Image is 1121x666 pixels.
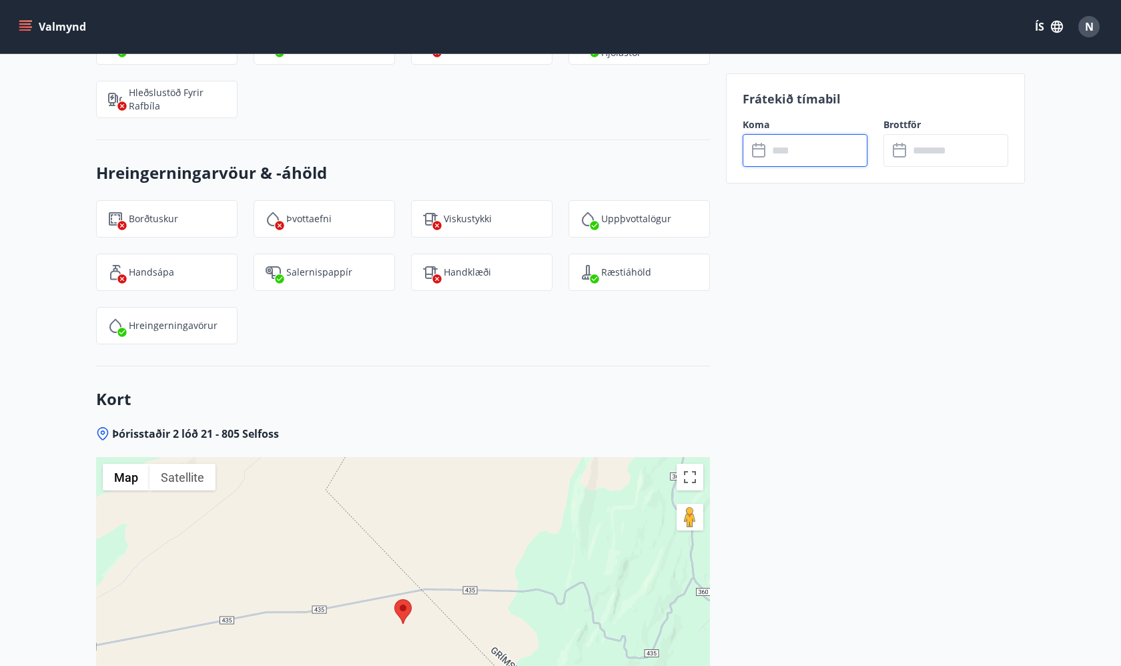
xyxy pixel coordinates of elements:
p: Borðtuskur [129,212,178,226]
p: Frátekið tímabil [743,90,1008,107]
button: ÍS [1028,15,1070,39]
p: Uppþvottalögur [601,212,671,226]
img: y5Bi4hK1jQC9cBVbXcWRSDyXCR2Ut8Z2VPlYjj17.svg [580,211,596,227]
button: Drag Pegman onto the map to open Street View [677,504,703,531]
button: Show street map [103,464,149,490]
label: Brottför [883,118,1008,131]
img: 96TlfpxwFVHR6UM9o3HrTVSiAREwRYtsizir1BR0.svg [107,264,123,280]
img: tIVzTFYizac3SNjIS52qBBKOADnNn3qEFySneclv.svg [422,211,438,227]
p: Handsápa [129,266,174,279]
span: Þórisstaðir 2 lóð 21 - 805 Selfoss [112,426,279,441]
p: Þvottaefni [286,212,332,226]
p: Viskustykki [444,212,492,226]
h3: Kort [96,388,710,410]
label: Koma [743,118,867,131]
p: Ræstiáhöld [601,266,651,279]
img: FQTGzxj9jDlMaBqrp2yyjtzD4OHIbgqFuIf1EfZm.svg [107,211,123,227]
p: Hleðslustöð fyrir rafbíla [129,86,226,113]
button: menu [16,15,91,39]
p: Hreingerningavörur [129,319,218,332]
button: Show satellite imagery [149,464,216,490]
button: Toggle fullscreen view [677,464,703,490]
p: Salernispappír [286,266,352,279]
h3: Hreingerningarvöur & -áhöld [96,161,710,184]
img: saOQRUK9k0plC04d75OSnkMeCb4WtbSIwuaOqe9o.svg [580,264,596,280]
img: uiBtL0ikWr40dZiggAgPY6zIBwQcLm3lMVfqTObx.svg [422,264,438,280]
span: N [1085,19,1094,34]
button: N [1073,11,1105,43]
img: PMt15zlZL5WN7A8x0Tvk8jOMlfrCEhCcZ99roZt4.svg [265,211,281,227]
img: JsUkc86bAWErts0UzsjU3lk4pw2986cAIPoh8Yw7.svg [265,264,281,280]
p: Handklæði [444,266,491,279]
img: IEMZxl2UAX2uiPqnGqR2ECYTbkBjM7IGMvKNT7zJ.svg [107,318,123,334]
img: nH7E6Gw2rvWFb8XaSdRp44dhkQaj4PJkOoRYItBQ.svg [107,91,123,107]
